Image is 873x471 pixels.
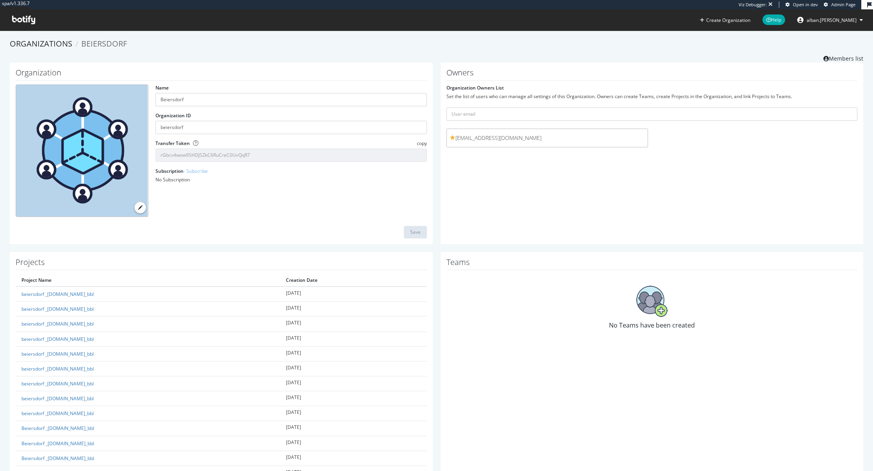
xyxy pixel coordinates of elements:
a: beiersdorf _[DOMAIN_NAME]_bbl [21,365,94,372]
a: Beiersdorf _[DOMAIN_NAME]_bbl [21,440,94,447]
span: [EMAIL_ADDRESS][DOMAIN_NAME] [450,134,644,142]
a: beiersdorf _[DOMAIN_NAME]_bbl [21,321,94,327]
td: [DATE] [280,331,427,346]
td: [DATE] [280,436,427,451]
td: [DATE] [280,287,427,302]
a: - Subscribe [184,168,208,174]
button: alban.[PERSON_NAME] [791,14,869,26]
span: Beiersdorf [81,38,127,49]
span: No Teams have been created [609,321,695,330]
div: Save [410,229,421,235]
td: [DATE] [280,346,427,361]
div: Viz Debugger: [739,2,767,8]
a: beiersdorf _[DOMAIN_NAME]_bbl [21,291,94,297]
td: [DATE] [280,451,427,466]
label: Name [155,84,169,91]
th: Creation Date [280,274,427,287]
h1: Teams [446,258,858,270]
a: Organizations [10,38,72,49]
span: Admin Page [831,2,855,7]
label: Transfer Token [155,140,190,147]
h1: Owners [446,68,858,81]
h1: Organization [16,68,427,81]
td: [DATE] [280,391,427,406]
div: Set the list of users who can manage all settings of this Organization. Owners can create Teams, ... [446,93,858,100]
td: [DATE] [280,361,427,376]
a: Beiersdorf _[DOMAIN_NAME]_bbl [21,455,94,462]
label: Organization ID [155,112,191,119]
div: No Subscription [155,176,427,183]
td: [DATE] [280,317,427,331]
button: Save [404,226,427,238]
input: User email [446,107,858,121]
a: Beiersdorf _[DOMAIN_NAME]_bbl [21,425,94,432]
a: Members list [823,53,863,63]
span: alban.ruelle [807,17,857,23]
a: beiersdorf _[DOMAIN_NAME]_bbl [21,395,94,402]
ol: breadcrumbs [10,38,863,50]
td: [DATE] [280,421,427,436]
a: beiersdorf _[DOMAIN_NAME]_bbl [21,410,94,417]
td: [DATE] [280,376,427,391]
a: beiersdorf _[DOMAIN_NAME]_bbl [21,351,94,357]
a: Open in dev [786,2,818,8]
a: beiersdorf _[DOMAIN_NAME]_bbl [21,336,94,342]
span: copy [417,140,427,147]
a: beiersdorf _[DOMAIN_NAME]_bbl [21,380,94,387]
input: name [155,93,427,106]
a: beiersdorf _[DOMAIN_NAME]_bbl [21,306,94,312]
span: Open in dev [793,2,818,7]
a: Admin Page [824,2,855,8]
img: No Teams have been created [636,286,668,317]
h1: Projects [16,258,427,270]
td: [DATE] [280,302,427,317]
label: Organization Owners List [446,84,504,91]
td: [DATE] [280,406,427,421]
span: Help [762,14,785,25]
button: Create Organization [700,16,751,24]
input: Organization ID [155,121,427,134]
label: Subscription [155,168,208,174]
th: Project Name [16,274,280,287]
